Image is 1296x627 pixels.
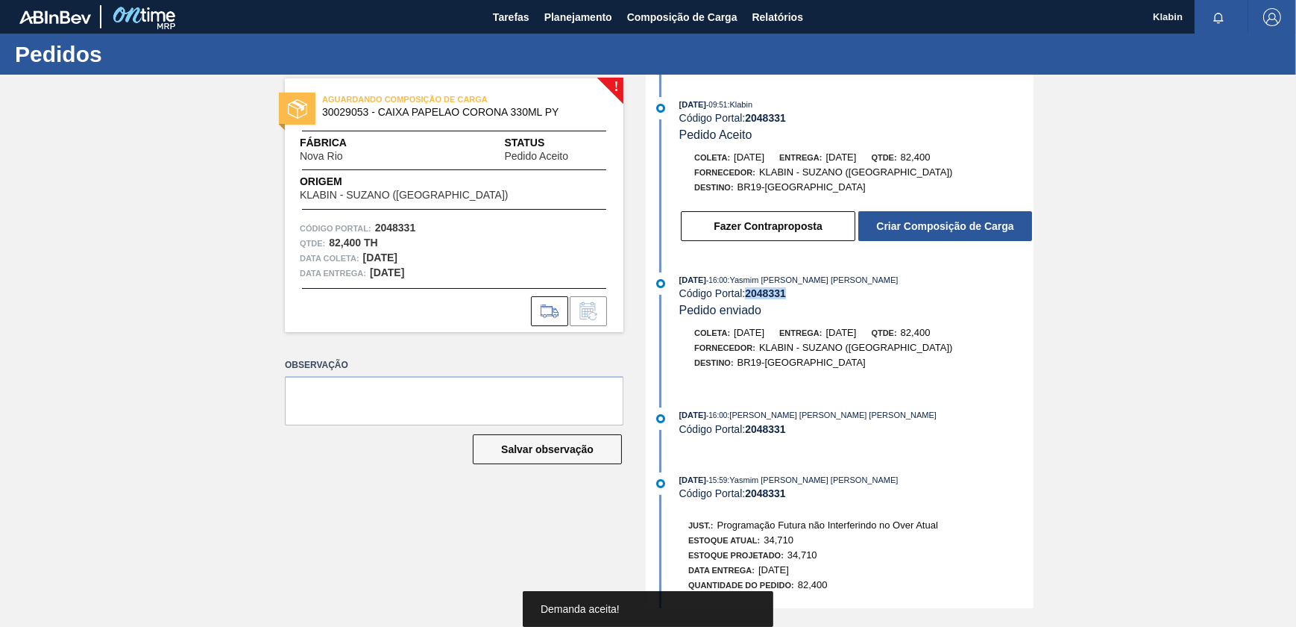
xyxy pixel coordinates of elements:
span: : Yasmim [PERSON_NAME] [PERSON_NAME] [727,275,898,284]
span: - 16:00 [706,276,727,284]
strong: 2048331 [745,487,786,499]
span: Pedido Aceito [504,151,568,162]
span: [DATE] [825,327,856,338]
button: Salvar observação [473,434,622,464]
span: AGUARDANDO COMPOSIÇÃO DE CARGA [322,92,531,107]
span: Entrega: [779,328,822,337]
span: Data entrega: [300,266,366,281]
span: Qtde: [871,153,896,162]
span: Coleta: [694,153,730,162]
img: atual [656,479,665,488]
span: BR19-[GEOGRAPHIC_DATA] [737,181,866,193]
span: KLABIN - SUZANO ([GEOGRAPHIC_DATA]) [759,342,953,353]
span: Estoque Projetado: [688,551,784,560]
span: 82,400 [901,152,931,163]
div: Código Portal: [679,423,1034,435]
img: TNhmsLtSVTkK8tSr43FrP2fwEKptu5GPRR3wAAAABJRU5ErkJggg== [19,10,91,24]
span: [DATE] [825,152,856,163]
div: Código Portal: [679,287,1034,299]
strong: 2048331 [745,287,786,299]
div: Código Portal: [679,112,1034,124]
span: [DATE] [679,411,706,419]
span: Origem [300,174,550,190]
span: [DATE] [679,475,706,484]
strong: 2048331 [745,423,786,435]
span: Quantidade do Pedido: [688,581,794,590]
span: Composição de Carga [627,8,737,26]
span: Programação Futura não Interferindo no Over Atual [717,520,938,531]
span: Destino: [694,358,734,367]
img: atual [656,414,665,423]
span: Just.: [688,521,714,530]
span: 30029053 - CAIXA PAPELAO CORONA 330ML PY [322,107,593,118]
span: [DATE] [734,327,764,338]
span: BR19-[GEOGRAPHIC_DATA] [737,357,866,368]
strong: 2048331 [375,222,416,234]
span: : [PERSON_NAME] [PERSON_NAME] [PERSON_NAME] [727,411,937,419]
span: Qtde: [871,328,896,337]
span: Nova Rio [300,151,343,162]
label: Observação [285,355,623,376]
button: Notificações [1195,7,1242,28]
strong: 82,400 TH [329,237,377,249]
span: Data Entrega: [688,566,755,575]
span: 34,710 [764,534,793,546]
span: Código Portal: [300,221,371,236]
span: - 09:51 [706,101,727,109]
div: Código Portal: [679,487,1034,499]
span: Relatórios [752,8,803,26]
span: 82,400 [798,579,828,590]
span: Demanda aceita! [541,603,620,615]
span: Destino: [694,183,734,192]
span: KLABIN - SUZANO ([GEOGRAPHIC_DATA]) [300,190,509,201]
img: Logout [1263,8,1281,26]
span: 34,710 [787,549,817,561]
div: Ir para Composição de Carga [531,296,568,326]
button: Criar Composição de Carga [858,211,1032,241]
img: status [288,99,307,119]
span: - 16:00 [706,411,727,419]
span: Planejamento [544,8,612,26]
span: Status [504,135,608,151]
span: [DATE] [679,100,706,109]
span: Entrega: [779,153,822,162]
div: Informar alteração no pedido [570,296,607,326]
span: Data coleta: [300,251,359,266]
strong: [DATE] [370,266,404,278]
span: [DATE] [679,275,706,284]
span: Coleta: [694,328,730,337]
h1: Pedidos [15,46,280,63]
span: - 15:59 [706,476,727,484]
span: [DATE] [758,564,789,575]
strong: [DATE] [363,252,397,263]
span: Pedido enviado [679,304,761,316]
span: : Klabin [727,100,752,109]
span: Fornecedor: [694,343,755,352]
img: atual [656,104,665,113]
span: [DATE] [734,152,764,163]
span: Fornecedor: [694,168,755,177]
span: Fábrica [300,135,390,151]
button: Fazer Contraproposta [681,211,855,241]
span: : Yasmim [PERSON_NAME] [PERSON_NAME] [727,475,898,484]
span: Pedido Aceito [679,128,752,141]
span: Qtde : [300,236,325,251]
span: KLABIN - SUZANO ([GEOGRAPHIC_DATA]) [759,166,953,178]
span: 82,400 [901,327,931,338]
img: atual [656,279,665,288]
span: Estoque Atual: [688,536,760,545]
strong: 2048331 [745,112,786,124]
span: Tarefas [493,8,529,26]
